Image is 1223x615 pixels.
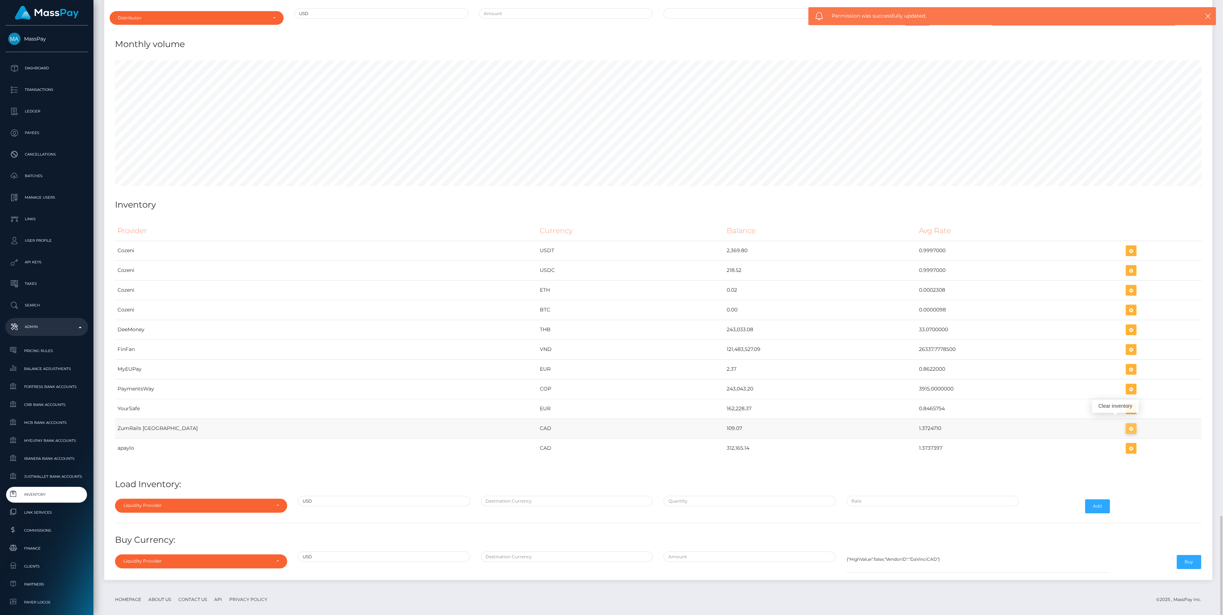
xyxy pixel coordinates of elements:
span: CRB Bank Accounts [8,401,85,409]
td: COP [537,379,724,399]
a: User Profile [5,232,88,250]
img: MassPay [8,33,20,45]
span: Fortress Bank Accounts [8,383,85,391]
span: MCB Bank Accounts [8,419,85,427]
textarea: {"HighValue":false,"VendorID":"DaVinciCAD"} [846,551,1110,573]
p: Ledger [8,106,85,117]
td: VND [537,339,724,359]
a: Search [5,296,88,314]
a: Manage Users [5,189,88,207]
p: Cancellations [8,149,85,160]
td: MyEUPay [115,359,537,379]
a: Clients [5,559,88,574]
button: Liquidity Provider [115,554,287,568]
td: EUR [537,359,724,379]
a: MCB Bank Accounts [5,415,88,430]
td: DeeMoney [115,320,537,339]
th: Avg Rate [916,221,1123,241]
span: Inventory [8,490,85,499]
td: EUR [537,399,724,419]
img: MassPay Logo [15,6,79,20]
td: apaylo [115,438,537,458]
p: Taxes [8,278,85,289]
p: Batches [8,171,85,181]
th: Currency [537,221,724,241]
a: Ibanera Bank Accounts [5,451,88,466]
td: 312,165.14 [724,438,916,458]
td: 243,043.20 [724,379,916,399]
span: MyEUPay Bank Accounts [8,436,85,445]
a: CRB Bank Accounts [5,397,88,412]
td: 2.37 [724,359,916,379]
td: 109.07 [724,419,916,438]
input: Currency [294,8,468,19]
td: 0.8465754 [916,399,1123,419]
td: Cozeni [115,241,537,260]
span: Finance [8,544,85,552]
p: API Keys [8,257,85,268]
a: Partners [5,577,88,592]
p: Payees [8,128,85,138]
td: Cozeni [115,300,537,320]
td: FinFan [115,339,537,359]
td: ZumRails [GEOGRAPHIC_DATA] [115,419,537,438]
a: Dashboard [5,59,88,77]
a: Finance [5,541,88,556]
td: 0.9997000 [916,241,1123,260]
div: Liquidity Provider [123,558,271,564]
p: Dashboard [8,63,85,74]
p: Transactions [8,84,85,95]
a: Payees [5,124,88,142]
td: 0.0002308 [916,280,1123,300]
span: Partners [8,580,85,588]
h4: Load Inventory: [115,478,1201,491]
td: 0.02 [724,280,916,300]
input: Quantity [663,496,836,506]
td: CAD [537,438,724,458]
a: Pricing Rules [5,343,88,359]
span: Link Services [8,508,85,517]
td: 33.0700000 [916,320,1123,339]
button: Distributor [110,11,284,25]
a: Transactions [5,81,88,99]
p: Admin [8,322,85,332]
h4: Monthly volume [115,38,1201,51]
p: Links [8,214,85,225]
a: MyEUPay Bank Accounts [5,433,88,448]
td: 2,369.80 [724,241,916,260]
div: Liquidity Provider [123,503,271,508]
a: Taxes [5,275,88,293]
td: 121,483,527.09 [724,339,916,359]
a: Contact Us [175,594,210,605]
td: YourSafe [115,399,537,419]
span: Permission was successfully updated. [832,12,1167,20]
p: User Profile [8,235,85,246]
span: Payer Logos [8,598,85,606]
td: THB [537,320,724,339]
td: 162,228.37 [724,399,916,419]
td: 26337.7778500 [916,339,1123,359]
a: Privacy Policy [226,594,270,605]
td: BTC [537,300,724,320]
h4: Buy Currency: [115,534,1201,546]
a: Fortress Bank Accounts [5,379,88,394]
td: 243,033.08 [724,320,916,339]
span: MassPay [5,36,88,42]
td: 3915.0000000 [916,379,1123,399]
td: ETH [537,280,724,300]
th: Balance [724,221,916,241]
span: Pricing Rules [8,347,85,355]
td: 0.9997000 [916,260,1123,280]
a: Balance Adjustments [5,361,88,376]
th: Provider [115,221,537,241]
input: Rate [846,496,1019,506]
a: Batches [5,167,88,185]
td: CAD [537,419,724,438]
td: USDC [537,260,724,280]
a: Payer Logos [5,595,88,610]
a: Cancellations [5,145,88,163]
td: 0.00 [724,300,916,320]
td: 0.0000098 [916,300,1123,320]
a: Link Services [5,505,88,520]
span: Balance Adjustments [8,365,85,373]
